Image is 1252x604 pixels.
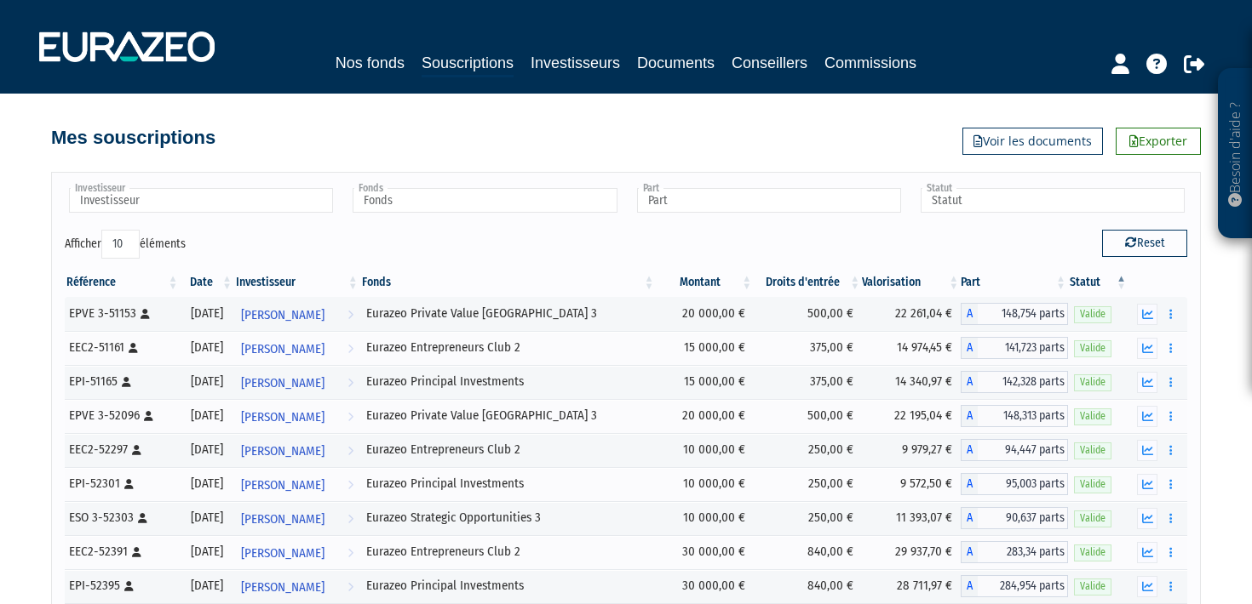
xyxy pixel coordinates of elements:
[241,402,324,433] span: [PERSON_NAME]
[124,479,134,489] i: [Français] Personne physique
[862,365,961,399] td: 14 340,97 €
[347,572,353,603] i: Voir l'investisseur
[241,333,324,365] span: [PERSON_NAME]
[1074,544,1111,561] span: Valide
[657,399,755,433] td: 20 000,00 €
[754,467,862,501] td: 250,00 €
[862,331,961,365] td: 14 974,45 €
[754,268,862,297] th: Droits d'entrée: activer pour trier la colonne par ordre croissant
[366,407,651,425] div: Eurazeo Private Value [GEOGRAPHIC_DATA] 3
[234,467,360,501] a: [PERSON_NAME]
[1116,128,1201,155] a: Exporter
[69,305,175,322] div: EPVE 3-51153
[657,535,755,569] td: 30 000,00 €
[961,405,978,427] span: A
[366,475,651,493] div: Eurazeo Principal Investments
[234,365,360,399] a: [PERSON_NAME]
[978,371,1068,393] span: 142,328 parts
[961,575,1068,597] div: A - Eurazeo Principal Investments
[234,297,360,331] a: [PERSON_NAME]
[69,543,175,561] div: EEC2-52391
[187,305,228,322] div: [DATE]
[366,441,651,459] div: Eurazeo Entrepreneurs Club 2
[1226,77,1245,231] p: Besoin d'aide ?
[754,433,862,467] td: 250,00 €
[978,337,1068,359] span: 141,723 parts
[961,575,978,597] span: A
[241,299,324,331] span: [PERSON_NAME]
[366,305,651,322] div: Eurazeo Private Value [GEOGRAPHIC_DATA] 3
[978,439,1068,461] span: 94,447 parts
[961,439,978,461] span: A
[961,473,978,495] span: A
[961,541,1068,563] div: A - Eurazeo Entrepreneurs Club 2
[1074,442,1111,459] span: Valide
[1074,306,1111,322] span: Valide
[961,371,978,393] span: A
[187,407,228,425] div: [DATE]
[347,470,353,501] i: Voir l'investisseur
[862,297,961,331] td: 22 261,04 €
[862,467,961,501] td: 9 572,50 €
[657,569,755,603] td: 30 000,00 €
[366,339,651,356] div: Eurazeo Entrepreneurs Club 2
[241,436,324,467] span: [PERSON_NAME]
[187,475,228,493] div: [DATE]
[234,399,360,433] a: [PERSON_NAME]
[187,509,228,527] div: [DATE]
[637,51,715,75] a: Documents
[961,439,1068,461] div: A - Eurazeo Entrepreneurs Club 2
[347,368,353,399] i: Voir l'investisseur
[1074,510,1111,527] span: Valide
[754,331,862,365] td: 375,00 €
[187,373,228,390] div: [DATE]
[141,309,150,319] i: [Français] Personne physique
[69,509,175,527] div: ESO 3-52303
[862,268,961,297] th: Valorisation: activer pour trier la colonne par ordre croissant
[754,365,862,399] td: 375,00 €
[39,31,215,62] img: 1732889491-logotype_eurazeo_blanc_rvb.png
[862,399,961,433] td: 22 195,04 €
[138,513,147,523] i: [Français] Personne physique
[961,303,1068,325] div: A - Eurazeo Private Value Europe 3
[347,538,353,569] i: Voir l'investisseur
[754,569,862,603] td: 840,00 €
[1074,340,1111,356] span: Valide
[347,436,353,467] i: Voir l'investisseur
[129,343,138,353] i: [Français] Personne physique
[1068,268,1129,297] th: Statut : activer pour trier la colonne par ordre d&eacute;croissant
[961,405,1068,427] div: A - Eurazeo Private Value Europe 3
[234,501,360,535] a: [PERSON_NAME]
[1102,230,1187,257] button: Reset
[1074,374,1111,390] span: Valide
[234,331,360,365] a: [PERSON_NAME]
[657,433,755,467] td: 10 000,00 €
[69,373,175,390] div: EPI-51165
[1074,408,1111,425] span: Valide
[754,535,862,569] td: 840,00 €
[181,268,234,297] th: Date: activer pour trier la colonne par ordre croissant
[978,303,1068,325] span: 148,754 parts
[754,399,862,433] td: 500,00 €
[234,433,360,467] a: [PERSON_NAME]
[187,441,228,459] div: [DATE]
[961,337,1068,359] div: A - Eurazeo Entrepreneurs Club 2
[961,507,978,529] span: A
[422,51,514,77] a: Souscriptions
[657,365,755,399] td: 15 000,00 €
[347,402,353,433] i: Voir l'investisseur
[241,538,324,569] span: [PERSON_NAME]
[754,297,862,331] td: 500,00 €
[732,51,807,75] a: Conseillers
[241,368,324,399] span: [PERSON_NAME]
[69,339,175,356] div: EEC2-51161
[234,535,360,569] a: [PERSON_NAME]
[366,373,651,390] div: Eurazeo Principal Investments
[1074,578,1111,595] span: Valide
[65,268,181,297] th: Référence : activer pour trier la colonne par ordre croissant
[657,467,755,501] td: 10 000,00 €
[978,541,1068,563] span: 283,34 parts
[187,339,228,356] div: [DATE]
[978,507,1068,529] span: 90,637 parts
[187,577,228,595] div: [DATE]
